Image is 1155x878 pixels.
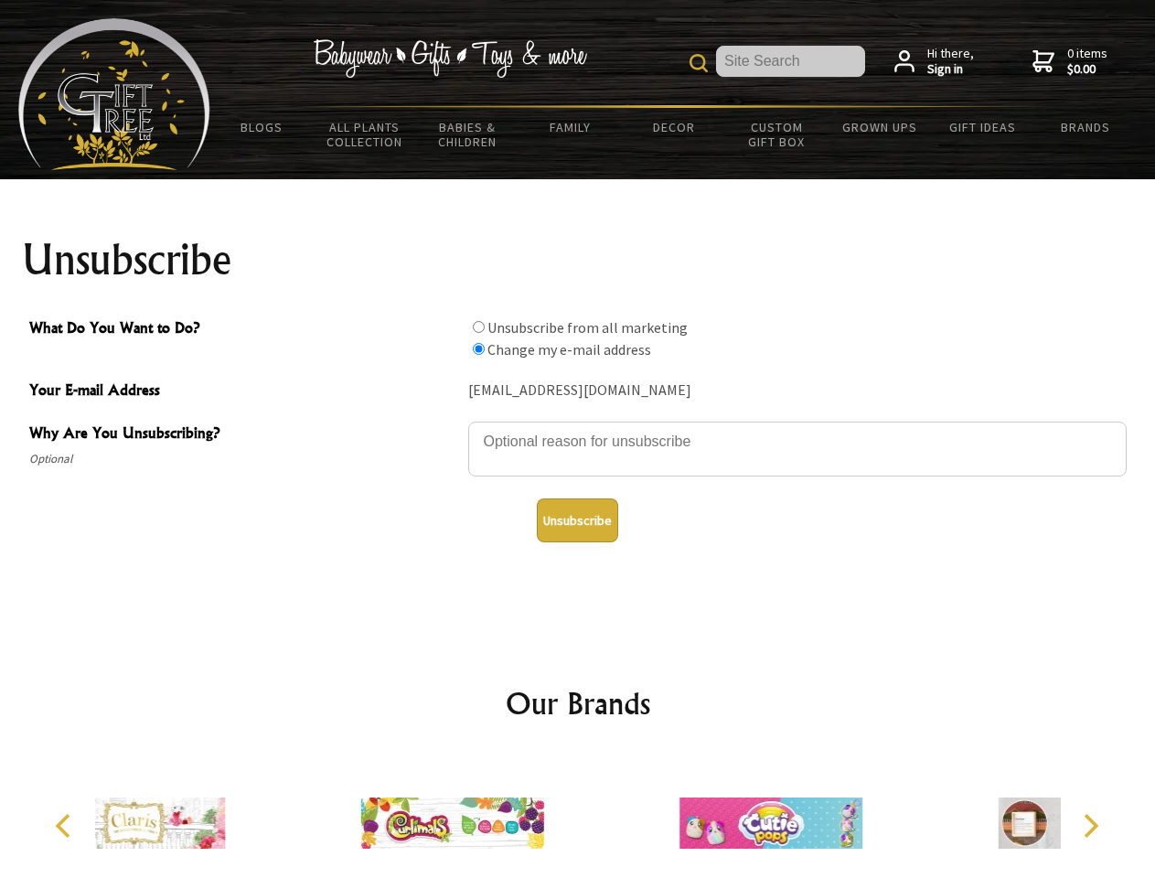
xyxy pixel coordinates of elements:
[473,343,485,355] input: What Do You Want to Do?
[725,108,829,161] a: Custom Gift Box
[537,498,618,542] button: Unsubscribe
[22,238,1134,282] h1: Unsubscribe
[37,681,1119,725] h2: Our Brands
[473,321,485,333] input: What Do You Want to Do?
[1067,61,1107,78] strong: $0.00
[29,448,459,470] span: Optional
[468,377,1127,405] div: [EMAIL_ADDRESS][DOMAIN_NAME]
[1032,46,1107,78] a: 0 items$0.00
[314,108,417,161] a: All Plants Collection
[622,108,725,146] a: Decor
[1034,108,1138,146] a: Brands
[828,108,931,146] a: Grown Ups
[210,108,314,146] a: BLOGS
[416,108,519,161] a: Babies & Children
[716,46,865,77] input: Site Search
[927,61,974,78] strong: Sign in
[927,46,974,78] span: Hi there,
[894,46,974,78] a: Hi there,Sign in
[29,379,459,405] span: Your E-mail Address
[1067,45,1107,78] span: 0 items
[931,108,1034,146] a: Gift Ideas
[29,422,459,448] span: Why Are You Unsubscribing?
[468,422,1127,476] textarea: Why Are You Unsubscribing?
[519,108,623,146] a: Family
[18,18,210,170] img: Babyware - Gifts - Toys and more...
[313,39,587,78] img: Babywear - Gifts - Toys & more
[487,318,688,337] label: Unsubscribe from all marketing
[1070,806,1110,846] button: Next
[487,340,651,359] label: Change my e-mail address
[29,316,459,343] span: What Do You Want to Do?
[46,806,86,846] button: Previous
[690,54,708,72] img: product search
